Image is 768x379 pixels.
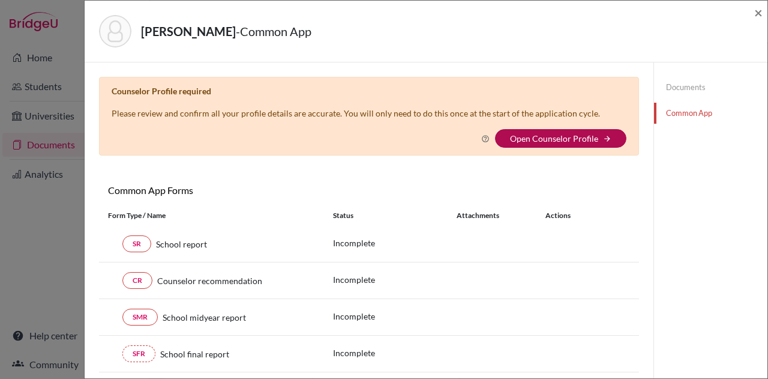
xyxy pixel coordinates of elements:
[510,133,598,144] a: Open Counselor Profile
[99,210,324,221] div: Form Type / Name
[333,273,457,286] p: Incomplete
[603,135,611,143] i: arrow_forward
[122,309,158,326] a: SMR
[654,103,767,124] a: Common App
[333,347,457,359] p: Incomplete
[333,310,457,323] p: Incomplete
[654,77,767,98] a: Documents
[333,237,457,249] p: Incomplete
[531,210,605,221] div: Actions
[141,24,236,38] strong: [PERSON_NAME]
[156,238,207,250] span: School report
[112,107,600,120] p: Please review and confirm all your profile details are accurate. You will only need to do this on...
[112,86,211,96] b: Counselor Profile required
[157,274,262,287] span: Counselor recommendation
[457,210,531,221] div: Attachments
[99,184,369,196] h6: Common App Forms
[122,272,152,289] a: CR
[163,311,246,324] span: School midyear report
[236,24,311,38] span: - Common App
[333,210,457,221] div: Status
[754,5,763,20] button: Close
[495,129,626,148] button: Open Counselor Profilearrow_forward
[122,345,155,362] a: SFR
[122,235,151,252] a: SR
[754,4,763,21] span: ×
[160,348,229,360] span: School final report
